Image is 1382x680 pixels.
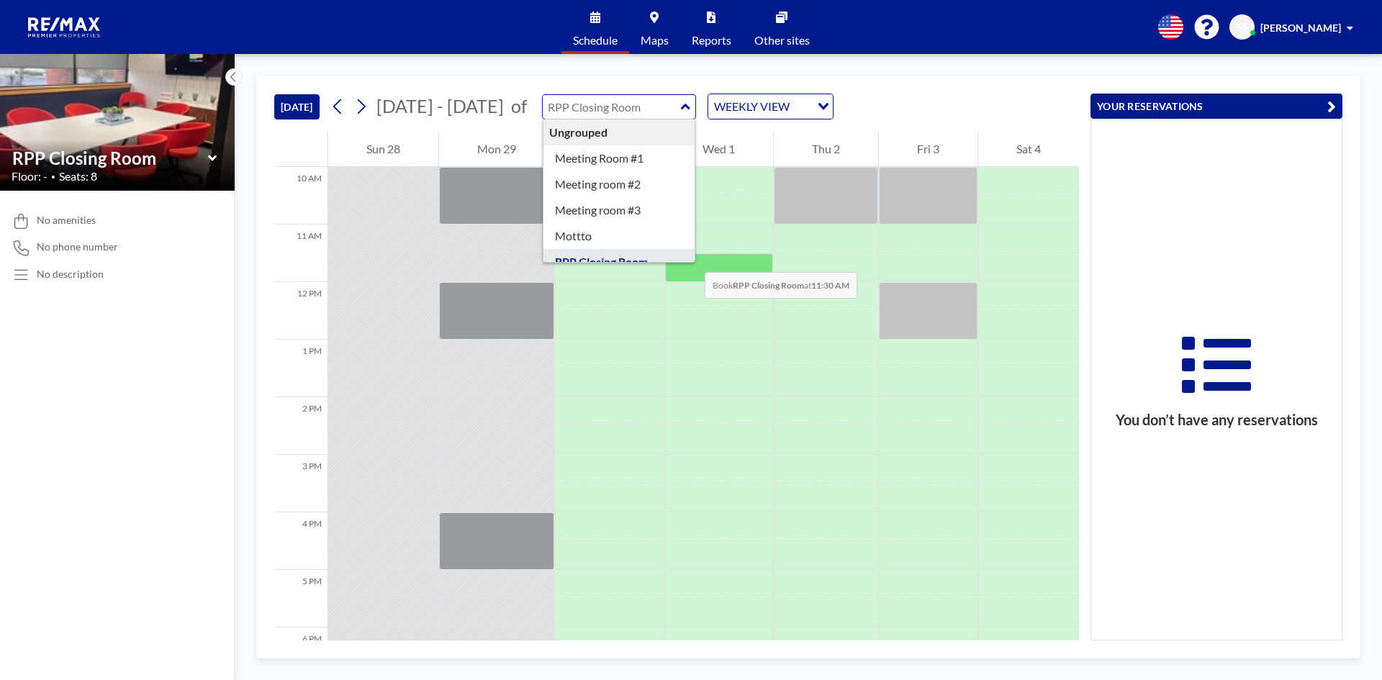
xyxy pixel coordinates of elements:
div: RPP Closing Room [543,249,695,275]
div: 11 AM [274,225,328,282]
div: Mottto [543,223,695,249]
span: Seats: 8 [59,169,97,183]
h3: You don’t have any reservations [1091,411,1342,429]
span: SS [1237,21,1248,34]
span: Maps [641,35,669,46]
span: [DATE] - [DATE] [376,95,504,117]
button: YOUR RESERVATIONS [1090,94,1342,119]
div: Meeting room #2 [543,171,695,197]
b: 11:30 AM [811,280,849,291]
div: Sun 28 [328,131,438,167]
div: Meeting room #3 [543,197,695,223]
div: Mon 29 [439,131,554,167]
div: 10 AM [274,167,328,225]
div: No description [37,268,104,281]
span: Schedule [573,35,618,46]
div: 12 PM [274,282,328,340]
button: [DATE] [274,94,320,119]
span: Book at [705,272,857,299]
span: Floor: - [12,169,48,183]
input: RPP Closing Room [543,95,681,119]
div: Fri 3 [879,131,977,167]
input: RPP Closing Room [12,148,208,168]
span: Other sites [754,35,810,46]
div: Meeting Room #1 [543,145,695,171]
div: Sat 4 [978,131,1079,167]
span: • [51,172,55,181]
div: Wed 1 [665,131,774,167]
div: Ungrouped [543,119,695,145]
div: 2 PM [274,397,328,455]
span: of [511,95,527,117]
div: 4 PM [274,512,328,570]
div: Thu 2 [774,131,878,167]
b: RPP Closing Room [733,280,804,291]
span: Reports [692,35,731,46]
span: No amenities [37,214,96,227]
div: 5 PM [274,570,328,627]
input: Search for option [794,97,809,116]
img: organization-logo [23,13,107,42]
div: 1 PM [274,340,328,397]
span: WEEKLY VIEW [711,97,792,116]
span: No phone number [37,240,118,253]
div: 3 PM [274,455,328,512]
div: Search for option [708,94,833,119]
span: [PERSON_NAME] [1260,22,1341,34]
